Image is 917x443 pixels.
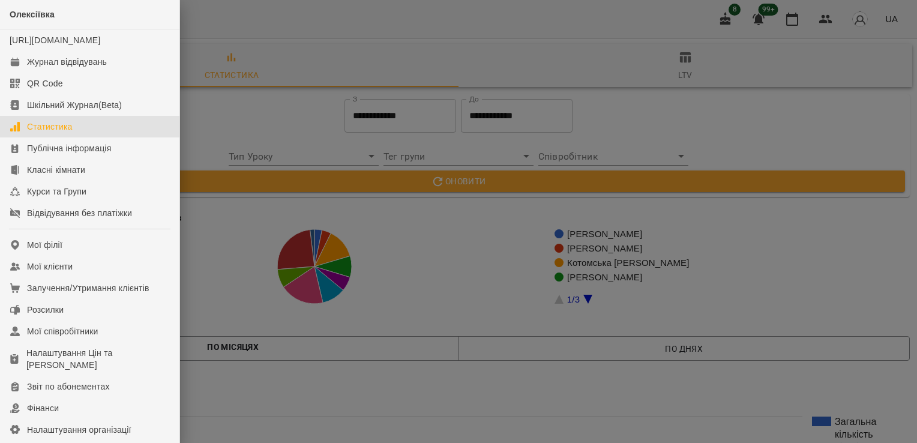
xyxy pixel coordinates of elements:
div: Мої клієнти [27,261,73,273]
span: Олексіївка [10,10,55,19]
div: Публічна інформація [27,142,111,154]
div: Розсилки [27,304,64,316]
div: Фінанси [27,402,59,414]
div: Мої співробітники [27,325,98,337]
a: [URL][DOMAIN_NAME] [10,35,100,45]
div: Мої філії [27,239,62,251]
div: Звіт по абонементах [27,381,110,393]
div: Шкільний Журнал(Beta) [27,99,122,111]
div: Налаштування Цін та [PERSON_NAME] [26,347,170,371]
div: Курси та Групи [27,185,86,197]
div: Журнал відвідувань [27,56,107,68]
div: Статистика [27,121,73,133]
div: Налаштування організації [27,424,131,436]
div: Класні кімнати [27,164,85,176]
div: Відвідування без платіжки [27,207,132,219]
div: Залучення/Утримання клієнтів [27,282,149,294]
div: QR Code [27,77,63,89]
